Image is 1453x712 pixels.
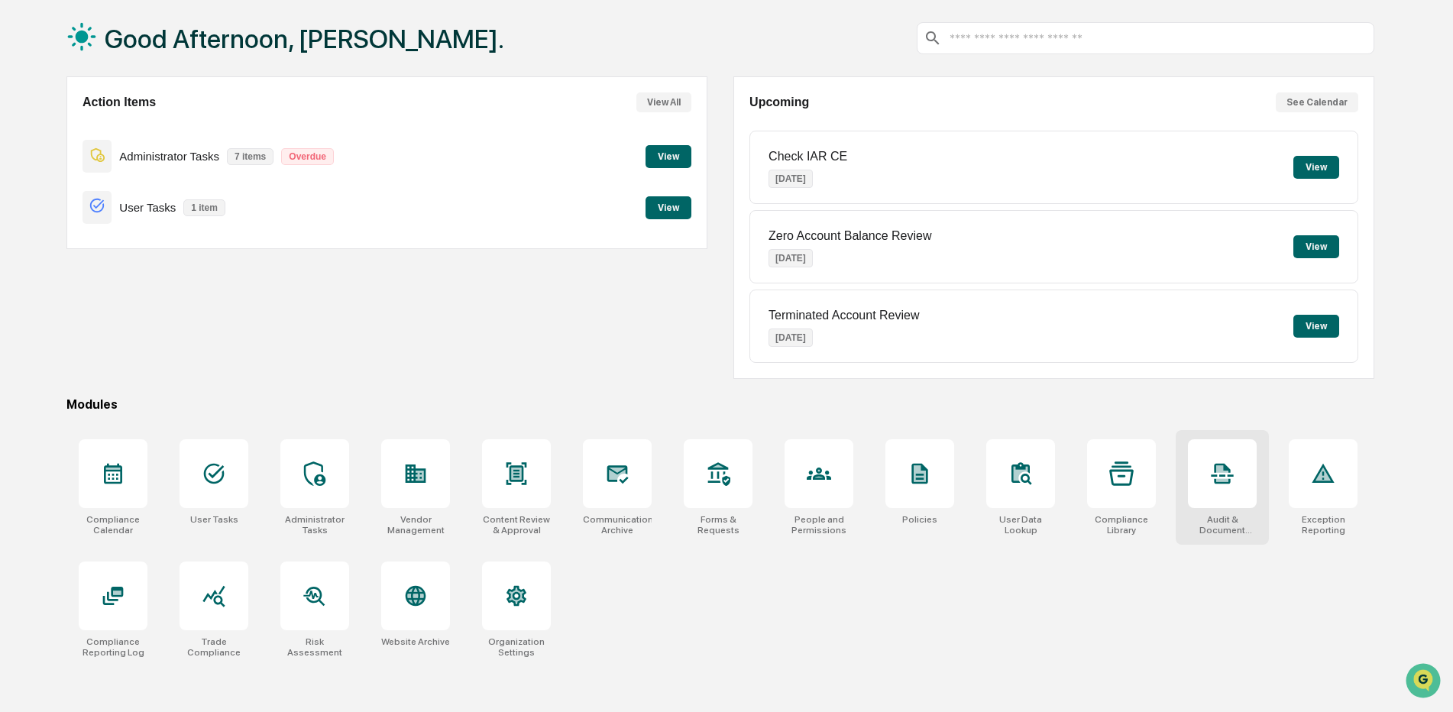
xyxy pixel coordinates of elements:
p: Check IAR CE [769,150,847,163]
span: Pylon [152,259,185,270]
button: View [1293,235,1339,258]
div: Risk Assessment [280,636,349,658]
div: Trade Compliance [180,636,248,658]
p: User Tasks [119,201,176,214]
div: We're available if you need us! [52,132,193,144]
a: View [646,148,691,163]
button: See Calendar [1276,92,1358,112]
button: Start new chat [260,121,278,140]
h2: Upcoming [749,95,809,109]
div: Content Review & Approval [482,514,551,536]
div: Modules [66,397,1374,412]
div: Compliance Reporting Log [79,636,147,658]
div: User Data Lookup [986,514,1055,536]
div: Vendor Management [381,514,450,536]
p: [DATE] [769,170,813,188]
button: View All [636,92,691,112]
div: Website Archive [381,636,450,647]
p: Terminated Account Review [769,309,919,322]
div: Compliance Library [1087,514,1156,536]
a: 🔎Data Lookup [9,215,102,243]
div: Start new chat [52,117,251,132]
div: 🖐️ [15,194,28,206]
span: Attestations [126,193,189,208]
span: Data Lookup [31,222,96,237]
p: [DATE] [769,249,813,267]
a: 🖐️Preclearance [9,186,105,214]
div: Policies [902,514,937,525]
iframe: Open customer support [1404,662,1445,703]
button: View [1293,315,1339,338]
span: Preclearance [31,193,99,208]
div: Communications Archive [583,514,652,536]
div: Organization Settings [482,636,551,658]
div: Audit & Document Logs [1188,514,1257,536]
p: [DATE] [769,328,813,347]
p: 1 item [183,199,225,216]
div: 🔎 [15,223,28,235]
img: 1746055101610-c473b297-6a78-478c-a979-82029cc54cd1 [15,117,43,144]
p: Administrator Tasks [119,150,219,163]
div: Exception Reporting [1289,514,1358,536]
p: Overdue [281,148,334,165]
p: Zero Account Balance Review [769,229,931,243]
div: Compliance Calendar [79,514,147,536]
div: People and Permissions [785,514,853,536]
div: 🗄️ [111,194,123,206]
div: Administrator Tasks [280,514,349,536]
button: View [646,196,691,219]
h2: Action Items [83,95,156,109]
a: 🗄️Attestations [105,186,196,214]
div: User Tasks [190,514,238,525]
button: View [1293,156,1339,179]
p: How can we help? [15,32,278,57]
p: 7 items [227,148,273,165]
a: Powered byPylon [108,258,185,270]
h1: Good Afternoon, [PERSON_NAME]. [105,24,504,54]
a: View [646,199,691,214]
div: Forms & Requests [684,514,752,536]
button: View [646,145,691,168]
